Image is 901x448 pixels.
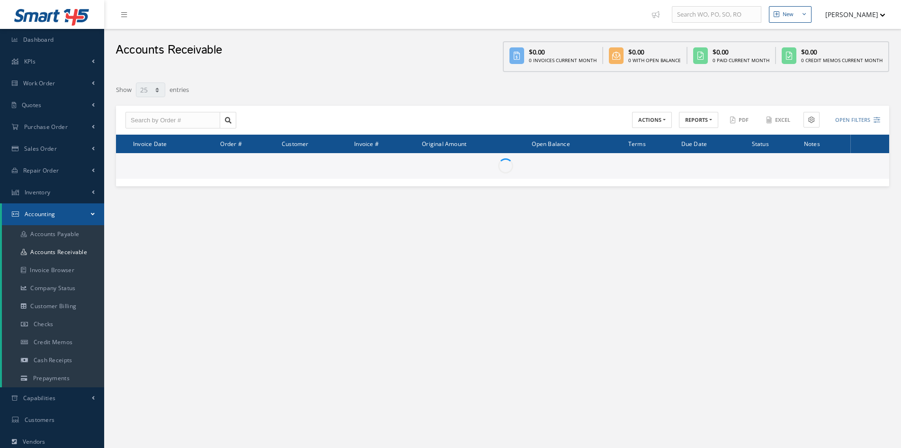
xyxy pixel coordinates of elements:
[22,101,42,109] span: Quotes
[33,374,70,382] span: Prepayments
[282,139,309,148] span: Customer
[25,210,55,218] span: Accounting
[2,203,104,225] a: Accounting
[529,57,597,64] div: 0 Invoices Current Month
[725,112,755,128] button: PDF
[23,36,54,44] span: Dashboard
[23,438,45,446] span: Vendors
[125,112,220,129] input: Search by Order #
[801,57,883,64] div: 0 Credit Memos Current Month
[133,139,167,148] span: Invoice Date
[2,351,104,369] a: Cash Receipts
[762,112,796,128] button: Excel
[24,123,68,131] span: Purchase Order
[422,139,466,148] span: Original Amount
[672,6,761,23] input: Search WO, PO, SO, RO
[681,139,707,148] span: Due Date
[2,297,104,315] a: Customer Billing
[628,47,681,57] div: $0.00
[783,10,794,18] div: New
[804,139,820,148] span: Notes
[24,145,57,153] span: Sales Order
[23,394,56,402] span: Capabilities
[816,5,885,24] button: [PERSON_NAME]
[34,338,73,346] span: Credit Memos
[827,112,880,128] button: Open Filters
[24,57,36,65] span: KPIs
[632,112,672,128] button: ACTIONS
[25,188,51,196] span: Inventory
[529,47,597,57] div: $0.00
[116,82,132,95] label: Show
[2,279,104,297] a: Company Status
[628,57,681,64] div: 0 With Open Balance
[220,139,241,148] span: Order #
[34,356,72,364] span: Cash Receipts
[801,47,883,57] div: $0.00
[532,139,570,148] span: Open Balance
[2,333,104,351] a: Credit Memos
[116,43,222,57] h2: Accounts Receivable
[2,243,104,261] a: Accounts Receivable
[2,225,104,243] a: Accounts Payable
[169,82,189,95] label: entries
[713,57,769,64] div: 0 Paid Current Month
[2,315,104,333] a: Checks
[752,139,769,148] span: Status
[34,320,54,328] span: Checks
[23,79,55,87] span: Work Order
[769,6,812,23] button: New
[2,369,104,387] a: Prepayments
[354,139,379,148] span: Invoice #
[679,112,718,128] button: REPORTS
[25,416,55,424] span: Customers
[23,166,59,174] span: Repair Order
[628,139,646,148] span: Terms
[713,47,769,57] div: $0.00
[2,261,104,279] a: Invoice Browser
